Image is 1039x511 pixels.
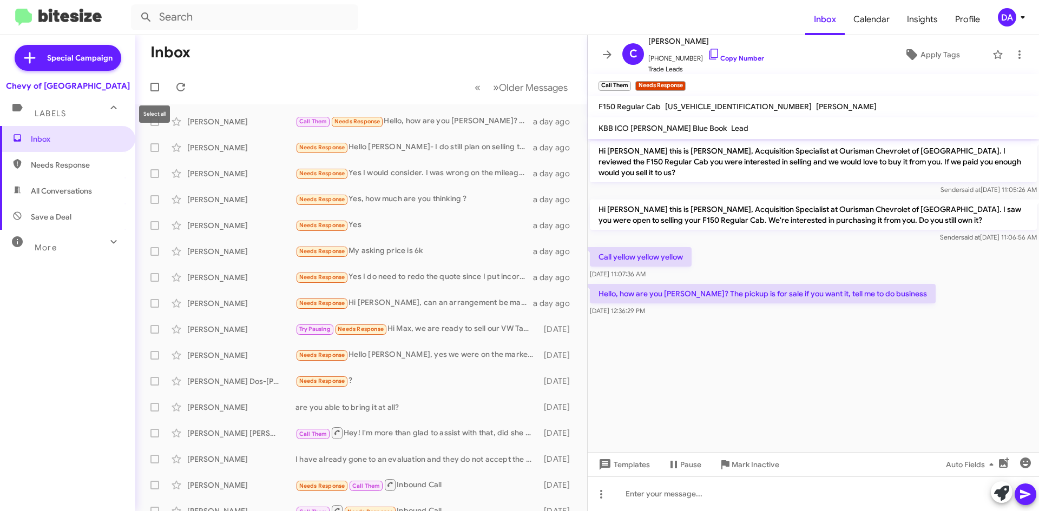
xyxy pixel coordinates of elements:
div: ? [295,375,538,387]
div: Inbound Call [295,478,538,492]
span: Needs Response [338,326,384,333]
p: Hi [PERSON_NAME] this is [PERSON_NAME], Acquisition Specialist at Ourisman Chevrolet of [GEOGRAPH... [590,141,1037,182]
div: are you able to bring it at all? [295,402,538,413]
div: [PERSON_NAME] [187,402,295,413]
p: Hi [PERSON_NAME] this is [PERSON_NAME], Acquisition Specialist at Ourisman Chevrolet of [GEOGRAPH... [590,200,1037,230]
div: Yes I would consider. I was wrong on the mileage. It's actually 80,000. Does that make a difference? [295,167,533,180]
nav: Page navigation example [469,76,574,98]
span: « [475,81,481,94]
div: [PERSON_NAME] [187,324,295,335]
small: Call Them [599,81,631,91]
span: Needs Response [299,377,345,384]
div: [PERSON_NAME] [187,194,295,205]
div: a day ago [533,272,578,283]
span: Mark Inactive [732,455,779,474]
div: Yes [295,219,533,231]
span: Call Them [299,118,327,125]
div: a day ago [533,246,578,257]
span: Needs Response [299,222,345,229]
span: Apply Tags [920,45,960,64]
span: [DATE] 11:07:36 AM [590,270,646,278]
div: [PERSON_NAME] [187,454,295,464]
button: Templates [588,455,659,474]
div: Hello [PERSON_NAME]- I do still plan on selling the Trail Boss (which is a great truck), but hone... [295,141,533,154]
div: Yes I do need to redo the quote since I put incorrect mileage on [PERSON_NAME] website. It's actu... [295,271,533,283]
span: Needs Response [299,196,345,203]
button: Mark Inactive [710,455,788,474]
span: KBB ICO [PERSON_NAME] Blue Book [599,123,727,133]
p: Call yellow yellow yellow [590,247,692,267]
span: Inbox [31,134,123,144]
span: C [629,45,637,63]
div: [PERSON_NAME] [187,298,295,309]
div: Hello, how are you [PERSON_NAME]? The pickup is for sale if you want it, tell me to do business [295,115,533,128]
span: Labels [35,109,66,118]
div: Select all [139,105,170,123]
span: Trade Leads [648,64,764,75]
span: [US_VEHICLE_IDENTIFICATION_NUMBER] [665,102,812,111]
button: Auto Fields [937,455,1007,474]
div: [PERSON_NAME] [187,480,295,490]
span: Try Pausing [299,326,331,333]
span: More [35,243,57,253]
div: [PERSON_NAME] [187,142,295,153]
div: [PERSON_NAME] [187,220,295,231]
div: a day ago [533,194,578,205]
div: [DATE] [538,454,578,464]
a: Inbox [805,4,845,35]
span: Profile [946,4,989,35]
div: My asking price is 6k [295,245,533,257]
h1: Inbox [150,44,190,61]
span: Needs Response [299,144,345,151]
div: Hey! I'm more than glad to assist with that, did she run your credit? [295,426,538,440]
div: [PERSON_NAME] [187,350,295,361]
div: [DATE] [538,428,578,439]
span: Auto Fields [946,455,998,474]
div: Hi [PERSON_NAME], can an arrangement be made for a technician to come and view the car or would I... [295,297,533,309]
span: » [493,81,499,94]
span: [PERSON_NAME] [816,102,877,111]
span: Sender [DATE] 11:05:26 AM [941,185,1037,194]
span: [PHONE_NUMBER] [648,48,764,64]
a: Copy Number [707,54,764,62]
p: Hello, how are you [PERSON_NAME]? The pickup is for sale if you want it, tell me to do business [590,284,936,303]
span: Templates [596,455,650,474]
span: Needs Response [299,248,345,255]
span: Needs Response [334,118,380,125]
div: a day ago [533,142,578,153]
span: said at [961,233,980,241]
span: Needs Response [299,170,345,177]
span: Needs Response [299,274,345,281]
div: a day ago [533,298,578,309]
div: [DATE] [538,480,578,490]
a: Calendar [845,4,898,35]
span: Lead [731,123,748,133]
span: Pause [680,455,701,474]
span: Special Campaign [47,52,113,63]
small: Needs Response [635,81,685,91]
span: All Conversations [31,185,92,196]
div: Yes, how much are you thinking ? [295,193,533,205]
div: Chevy of [GEOGRAPHIC_DATA] [6,81,130,91]
div: [DATE] [538,350,578,361]
div: [DATE] [538,376,578,387]
a: Insights [898,4,946,35]
div: a day ago [533,220,578,231]
div: a day ago [533,168,578,179]
input: Search [131,4,358,30]
div: [DATE] [538,324,578,335]
div: a day ago [533,116,578,127]
span: Needs Response [299,482,345,489]
span: [PERSON_NAME] [648,35,764,48]
div: [PERSON_NAME] [187,168,295,179]
span: Older Messages [499,82,568,94]
div: Hello [PERSON_NAME], yes we were on the market for a electric vehicle, unfortunately my father pa... [295,349,538,361]
span: F150 Regular Cab [599,102,661,111]
button: Next [486,76,574,98]
div: [DATE] [538,402,578,413]
span: Save a Deal [31,211,71,222]
div: I have already gone to an evaluation and they do not accept the vehicle because it has engine and... [295,454,538,464]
